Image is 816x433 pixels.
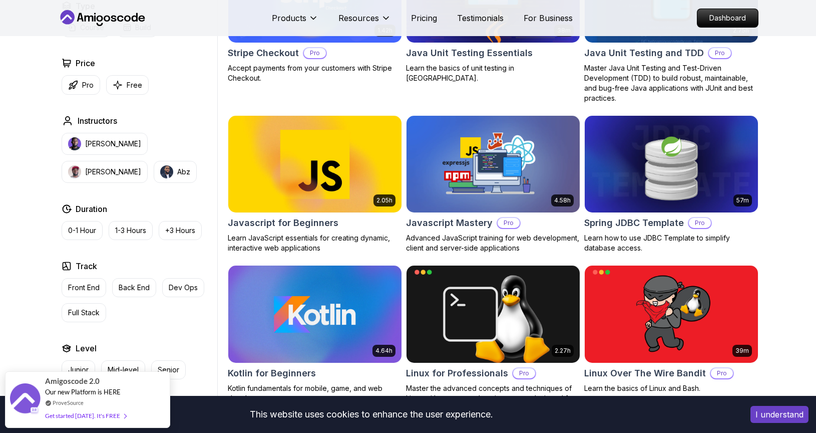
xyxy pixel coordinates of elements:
[76,203,107,215] h2: Duration
[109,221,153,240] button: 1-3 Hours
[115,226,146,236] p: 1-3 Hours
[584,216,684,230] h2: Spring JDBC Template
[584,265,758,393] a: Linux Over The Wire Bandit card39mLinux Over The Wire BanditProLearn the basics of Linux and Bash.
[169,283,198,293] p: Dev Ops
[406,46,533,60] h2: Java Unit Testing Essentials
[112,278,156,297] button: Back End
[498,218,520,228] p: Pro
[554,196,571,204] p: 4.58h
[411,12,437,24] a: Pricing
[160,165,173,178] img: instructor img
[106,75,149,95] button: Free
[735,347,749,355] p: 39m
[584,233,758,253] p: Learn how to use JDBC Template to simplify database access.
[406,216,493,230] h2: Javascript Mastery
[689,218,711,228] p: Pro
[76,260,97,272] h2: Track
[584,366,706,380] h2: Linux Over The Wire Bandit
[10,383,40,416] img: provesource social proof notification image
[406,116,580,213] img: Javascript Mastery card
[228,216,338,230] h2: Javascript for Beginners
[338,12,391,32] button: Resources
[228,46,299,60] h2: Stripe Checkout
[108,365,139,375] p: Mid-level
[584,63,758,103] p: Master Java Unit Testing and Test-Driven Development (TDD) to build robust, maintainable, and bug...
[76,342,97,354] h2: Level
[228,233,402,253] p: Learn JavaScript essentials for creating dynamic, interactive web applications
[228,366,316,380] h2: Kotlin for Beginners
[513,368,535,378] p: Pro
[62,75,100,95] button: Pro
[228,115,402,254] a: Javascript for Beginners card2.05hJavascript for BeginnersLearn JavaScript essentials for creatin...
[406,115,580,254] a: Javascript Mastery card4.58hJavascript MasteryProAdvanced JavaScript training for web development...
[62,303,106,322] button: Full Stack
[158,365,179,375] p: Senior
[162,278,204,297] button: Dev Ops
[101,360,145,379] button: Mid-level
[406,366,508,380] h2: Linux for Professionals
[68,365,89,375] p: Junior
[82,80,94,90] p: Pro
[697,9,758,27] p: Dashboard
[62,161,148,183] button: instructor img[PERSON_NAME]
[750,406,808,423] button: Accept cookies
[159,221,202,240] button: +3 Hours
[228,63,402,83] p: Accept payments from your customers with Stripe Checkout.
[555,347,571,355] p: 2.27h
[228,265,402,403] a: Kotlin for Beginners card4.64hKotlin for BeginnersKotlin fundamentals for mobile, game, and web d...
[375,347,392,355] p: 4.64h
[76,57,95,69] h2: Price
[406,383,580,413] p: Master the advanced concepts and techniques of Linux with our comprehensive course designed for p...
[68,226,96,236] p: 0-1 Hour
[697,9,758,28] a: Dashboard
[585,266,758,363] img: Linux Over The Wire Bandit card
[154,161,197,183] button: instructor imgAbz
[406,63,580,83] p: Learn the basics of unit testing in [GEOGRAPHIC_DATA].
[68,283,100,293] p: Front End
[272,12,318,32] button: Products
[709,48,731,58] p: Pro
[62,360,95,379] button: Junior
[85,139,141,149] p: [PERSON_NAME]
[224,113,405,215] img: Javascript for Beginners card
[151,360,186,379] button: Senior
[62,221,103,240] button: 0-1 Hour
[584,115,758,254] a: Spring JDBC Template card57mSpring JDBC TemplateProLearn how to use JDBC Template to simplify dat...
[457,12,504,24] a: Testimonials
[406,265,580,413] a: Linux for Professionals card2.27hLinux for ProfessionalsProMaster the advanced concepts and techn...
[45,410,126,421] div: Get started [DATE]. It's FREE
[177,167,190,177] p: Abz
[584,46,704,60] h2: Java Unit Testing and TDD
[85,167,141,177] p: [PERSON_NAME]
[228,266,401,363] img: Kotlin for Beginners card
[272,12,306,24] p: Products
[338,12,379,24] p: Resources
[62,133,148,155] button: instructor img[PERSON_NAME]
[62,278,106,297] button: Front End
[304,48,326,58] p: Pro
[45,388,121,396] span: Our new Platform is HERE
[53,398,84,407] a: ProveSource
[165,226,195,236] p: +3 Hours
[228,383,402,403] p: Kotlin fundamentals for mobile, game, and web development
[585,116,758,213] img: Spring JDBC Template card
[127,80,142,90] p: Free
[711,368,733,378] p: Pro
[45,375,100,387] span: Amigoscode 2.0
[524,12,573,24] a: For Business
[376,196,392,204] p: 2.05h
[8,403,735,425] div: This website uses cookies to enhance the user experience.
[68,308,100,318] p: Full Stack
[78,115,117,127] h2: Instructors
[68,165,81,178] img: instructor img
[584,383,758,393] p: Learn the basics of Linux and Bash.
[406,266,580,363] img: Linux for Professionals card
[68,137,81,150] img: instructor img
[119,283,150,293] p: Back End
[736,196,749,204] p: 57m
[406,233,580,253] p: Advanced JavaScript training for web development, client and server-side applications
